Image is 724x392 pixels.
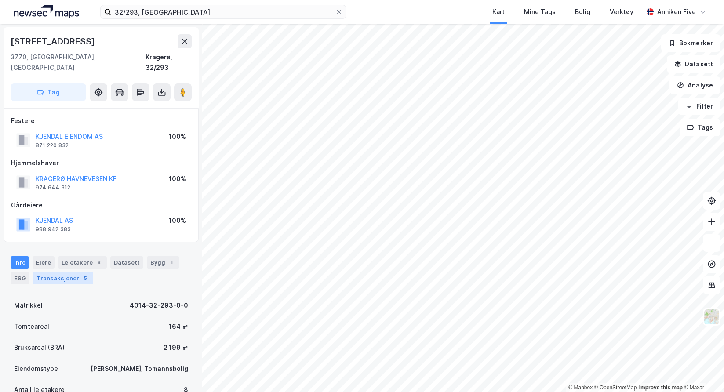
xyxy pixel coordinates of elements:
button: Analyse [669,76,720,94]
a: OpenStreetMap [594,385,637,391]
div: Kontrollprogram for chat [680,350,724,392]
div: Hjemmelshaver [11,158,191,168]
input: Søk på adresse, matrikkel, gårdeiere, leietakere eller personer [111,5,335,18]
div: 871 220 832 [36,142,69,149]
div: 2 199 ㎡ [164,342,188,353]
div: 974 644 312 [36,184,70,191]
div: Kart [492,7,505,17]
div: Tomteareal [14,321,49,332]
div: ESG [11,272,29,284]
a: Improve this map [639,385,683,391]
button: Tag [11,83,86,101]
div: 4014-32-293-0-0 [130,300,188,311]
button: Bokmerker [661,34,720,52]
div: Bolig [575,7,590,17]
div: 988 942 383 [36,226,71,233]
div: Anniken Five [657,7,696,17]
div: 100% [169,174,186,184]
div: Gårdeiere [11,200,191,211]
div: Bygg [147,256,179,269]
div: Eiendomstype [14,363,58,374]
iframe: Chat Widget [680,350,724,392]
div: Kragerø, 32/293 [146,52,192,73]
div: Verktøy [610,7,633,17]
div: Bruksareal (BRA) [14,342,65,353]
div: 164 ㎡ [169,321,188,332]
div: 5 [81,274,90,283]
div: [PERSON_NAME], Tomannsbolig [91,363,188,374]
div: 100% [169,131,186,142]
div: 8 [95,258,103,267]
div: [STREET_ADDRESS] [11,34,97,48]
img: logo.a4113a55bc3d86da70a041830d287a7e.svg [14,5,79,18]
div: 3770, [GEOGRAPHIC_DATA], [GEOGRAPHIC_DATA] [11,52,146,73]
div: 1 [167,258,176,267]
div: Transaksjoner [33,272,93,284]
img: Z [703,309,720,325]
button: Filter [678,98,720,115]
div: 100% [169,215,186,226]
div: Festere [11,116,191,126]
div: Datasett [110,256,143,269]
div: Matrikkel [14,300,43,311]
a: Mapbox [568,385,593,391]
div: Info [11,256,29,269]
button: Tags [680,119,720,136]
button: Datasett [667,55,720,73]
div: Mine Tags [524,7,556,17]
div: Leietakere [58,256,107,269]
div: Eiere [33,256,55,269]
